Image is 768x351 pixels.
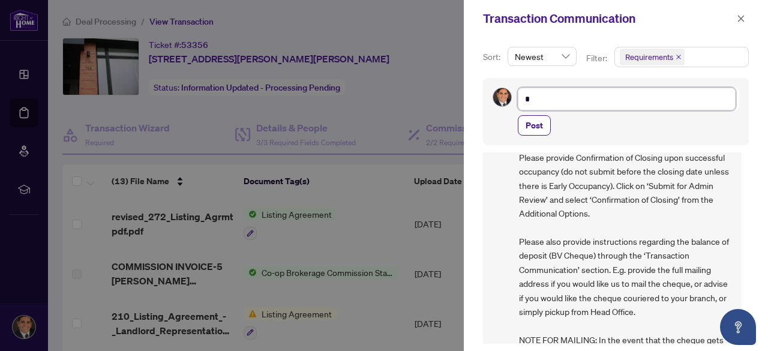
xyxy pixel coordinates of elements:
span: Requirements [625,51,673,63]
span: Requirements [620,49,685,65]
span: Newest [515,47,569,65]
span: Post [526,116,543,135]
p: Filter: [586,52,609,65]
div: Transaction Communication [483,10,733,28]
span: close [676,54,682,60]
button: Open asap [720,309,756,345]
span: close [737,14,745,23]
p: Sort: [483,50,503,64]
img: Profile Icon [493,88,511,106]
button: Post [518,115,551,136]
